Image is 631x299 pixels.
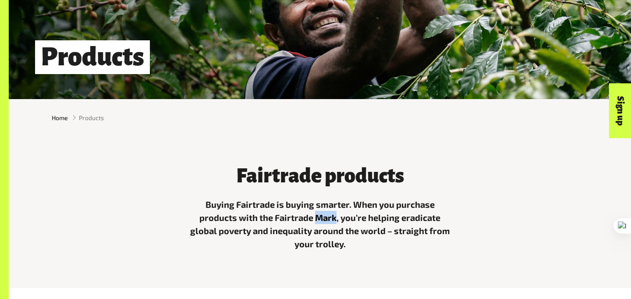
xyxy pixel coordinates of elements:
a: Home [52,113,68,122]
h1: Products [35,40,150,74]
span: Products [79,113,104,122]
p: Buying Fairtrade is buying smarter. When you purchase products with the Fairtrade Mark, you’re he... [188,198,451,250]
h3: Fairtrade products [188,165,451,187]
